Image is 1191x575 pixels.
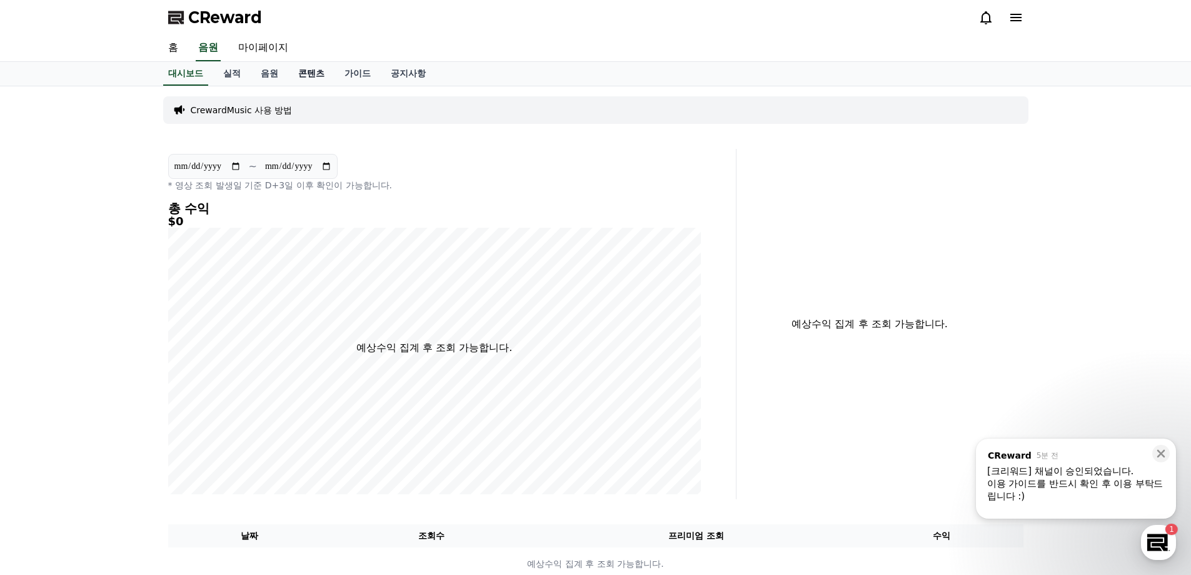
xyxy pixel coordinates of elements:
[161,397,240,428] a: 설정
[188,8,262,28] span: CReward
[251,62,288,86] a: 음원
[228,35,298,61] a: 마이페이지
[168,524,331,547] th: 날짜
[746,317,993,332] p: 예상수익 집계 후 조회 가능합니다.
[381,62,436,86] a: 공지사항
[860,524,1023,547] th: 수익
[114,416,129,426] span: 대화
[288,62,334,86] a: 콘텐츠
[163,62,208,86] a: 대시보드
[168,179,701,191] p: * 영상 조회 발생일 기준 D+3일 이후 확인이 가능합니다.
[191,104,293,116] a: CrewardMusic 사용 방법
[196,35,221,61] a: 음원
[193,415,208,425] span: 설정
[213,62,251,86] a: 실적
[249,159,257,174] p: ~
[168,201,701,215] h4: 총 수익
[83,397,161,428] a: 1대화
[168,8,262,28] a: CReward
[158,35,188,61] a: 홈
[168,215,701,228] h5: $0
[39,415,47,425] span: 홈
[127,396,131,406] span: 1
[532,524,860,547] th: 프리미엄 조회
[334,62,381,86] a: 가이드
[169,557,1023,571] p: 예상수익 집계 후 조회 가능합니다.
[4,397,83,428] a: 홈
[331,524,531,547] th: 조회수
[356,340,512,355] p: 예상수익 집계 후 조회 가능합니다.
